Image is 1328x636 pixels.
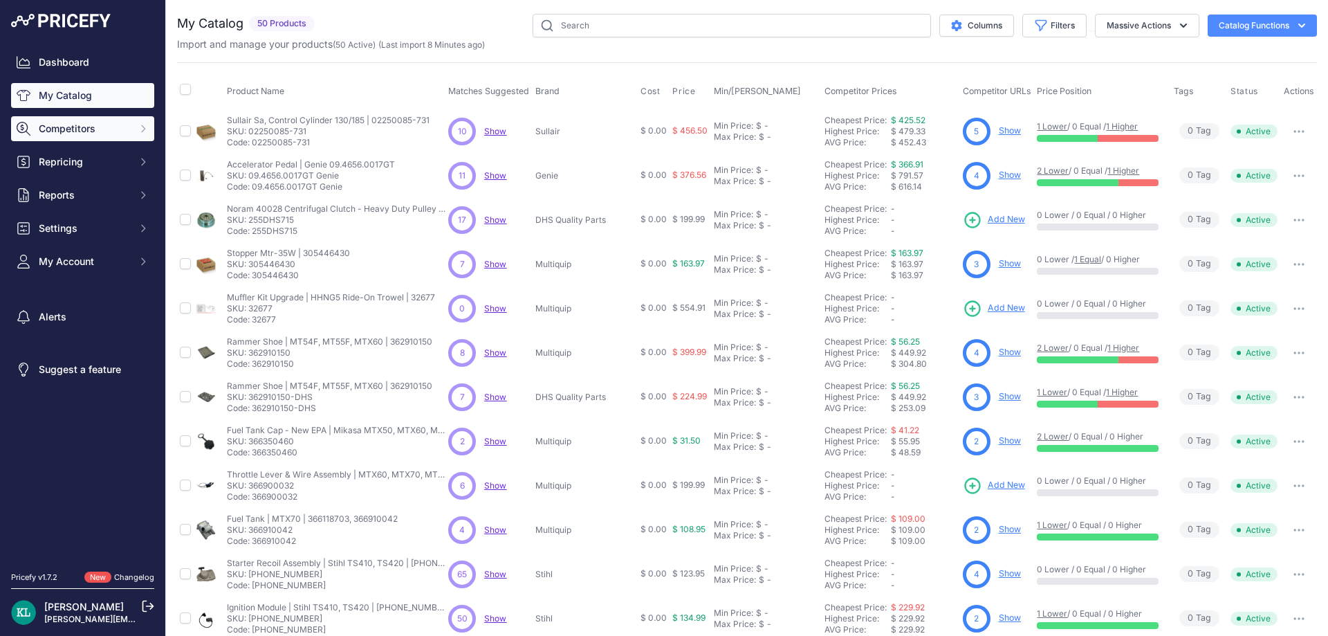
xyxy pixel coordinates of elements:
div: - [762,386,768,397]
span: Status [1230,86,1258,97]
p: SKU: 362910150-DHS [227,392,432,403]
button: Repricing [11,149,154,174]
a: My Catalog [11,83,154,108]
div: - [762,165,768,176]
p: Code: 366350460 [227,447,448,458]
div: Min Price: [714,253,753,264]
div: - [764,131,771,143]
span: 17 [458,214,466,226]
div: Highest Price: [824,436,891,447]
p: SKU: 32677 [227,303,435,314]
span: 0 [1188,390,1193,403]
span: Tag [1179,256,1219,272]
p: Code: 362910150-DHS [227,403,432,414]
span: Repricing [39,155,129,169]
a: 1 Higher [1107,165,1139,176]
span: Tag [1179,478,1219,493]
span: Settings [39,221,129,235]
a: Show [484,303,506,314]
p: Multiquip [535,259,635,270]
input: Search [533,14,931,37]
span: 2 [460,435,465,448]
p: Code: 02250085-731 [227,137,430,148]
div: Min Price: [714,298,753,309]
div: $ [756,342,762,353]
a: 2 Lower [1037,165,1069,176]
span: Product Name [227,86,284,96]
a: Changelog [114,572,154,582]
div: - [764,264,771,275]
span: Active [1230,213,1278,227]
div: Min Price: [714,209,753,220]
p: Accelerator Pedal | Genie 09.4656.0017GT [227,159,395,170]
nav: Sidebar [11,50,154,555]
button: Columns [939,15,1014,37]
div: $ [759,442,764,453]
button: Massive Actions [1095,14,1199,37]
div: - [764,220,771,231]
span: Tag [1179,433,1219,449]
div: Max Price: [714,397,756,408]
a: Cheapest Price: [824,115,887,125]
a: 1 Lower [1037,121,1067,131]
span: Show [484,525,506,535]
a: 2 Lower [1037,431,1069,442]
div: Highest Price: [824,303,891,314]
span: $ 399.99 [672,347,706,357]
span: - [891,226,895,236]
button: Status [1230,86,1261,97]
span: 4 [974,170,979,182]
span: 0 [1188,479,1193,492]
div: Highest Price: [824,126,891,137]
span: $ 0.00 [640,347,667,357]
span: 0 [459,302,465,315]
button: Reports [11,183,154,208]
a: Show [999,125,1021,136]
a: Show [484,259,506,269]
div: Max Price: [714,131,756,143]
span: $ 224.99 [672,391,707,401]
p: 0 Lower / / 0 Higher [1037,254,1159,265]
div: - [762,120,768,131]
span: Brand [535,86,560,96]
button: Cost [640,86,663,97]
div: - [764,309,771,320]
div: $ [756,430,762,442]
div: $ [756,386,762,397]
span: Show [484,392,506,402]
a: $ 109.00 [891,514,925,524]
a: Show [999,568,1021,579]
div: Min Price: [714,342,753,353]
a: $ 366.91 [891,159,923,170]
div: Min Price: [714,120,753,131]
div: $ 304.80 [891,358,957,370]
p: Genie [535,170,635,181]
div: $ [756,209,762,220]
span: Tag [1179,123,1219,139]
span: ( ) [333,39,376,50]
span: $ 31.50 [672,435,701,446]
div: AVG Price: [824,137,891,148]
div: Min Price: [714,430,753,442]
p: / 0 Equal / [1037,121,1159,132]
p: Rammer Shoe | MT54F, MT55F, MTX60 | 362910150 [227,336,432,347]
a: 1 Lower [1037,387,1067,397]
div: - [762,342,768,353]
span: Show [484,480,506,491]
span: 0 [1188,169,1193,182]
span: Show [484,347,506,358]
span: 0 [1188,302,1193,315]
span: Tag [1179,345,1219,361]
p: / 0 Equal / [1037,387,1159,398]
span: Tag [1179,389,1219,405]
div: Min Price: [714,165,753,176]
p: / 0 Equal / [1037,165,1159,176]
p: 0 Lower / 0 Equal / 0 Higher [1037,298,1159,309]
div: Max Price: [714,353,756,364]
span: Active [1230,169,1278,183]
a: $ 56.25 [891,381,920,391]
a: Show [999,258,1021,269]
div: Max Price: [714,264,756,275]
a: Show [484,436,506,446]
